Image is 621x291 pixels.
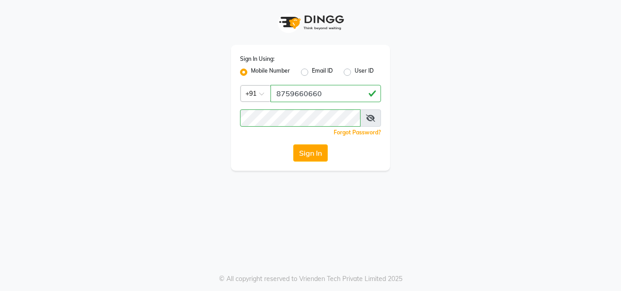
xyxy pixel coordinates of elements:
label: User ID [355,67,374,78]
button: Sign In [293,144,328,162]
label: Mobile Number [251,67,290,78]
img: logo1.svg [274,9,347,36]
input: Username [270,85,381,102]
label: Email ID [312,67,333,78]
label: Sign In Using: [240,55,275,63]
input: Username [240,109,361,127]
a: Forgot Password? [334,129,381,136]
